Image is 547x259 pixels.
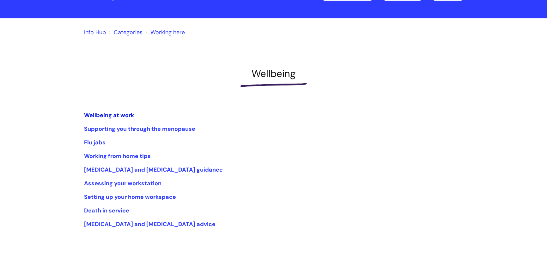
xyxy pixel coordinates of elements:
li: Solution home [107,27,143,37]
h1: Wellbeing [84,68,463,79]
a: Flu jabs [84,139,106,146]
a: Assessing your workstation [84,180,161,187]
a: Info Hub [84,28,106,36]
a: [MEDICAL_DATA] and [MEDICAL_DATA] advice [84,220,216,228]
a: Death in service [84,207,129,214]
a: Working here [150,28,185,36]
a: Working from home tips [84,152,151,160]
li: Working here [144,27,185,37]
a: [MEDICAL_DATA] and [MEDICAL_DATA] guidance [84,166,223,174]
a: Setting up your home workspace [84,193,176,201]
a: Supporting you through the menopause [84,125,195,133]
a: Wellbeing at work [84,111,134,119]
a: Categories [114,28,143,36]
